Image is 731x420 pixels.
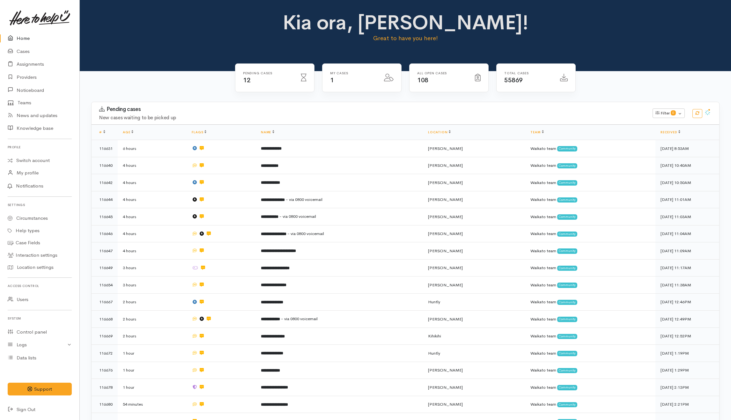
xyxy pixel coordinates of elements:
[655,345,719,362] td: [DATE] 1:19PM
[504,76,523,84] span: 55869
[428,385,463,390] span: [PERSON_NAME]
[92,362,118,379] td: 116676
[525,157,655,174] td: Waikato team
[661,130,680,134] a: Received
[118,174,187,191] td: 4 hours
[428,367,463,373] span: [PERSON_NAME]
[92,140,118,157] td: 116631
[118,328,187,345] td: 2 hours
[118,259,187,276] td: 3 hours
[557,214,577,219] span: Community
[655,140,719,157] td: [DATE] 8:53AM
[428,350,440,356] span: Huntly
[123,130,133,134] a: Age
[428,180,463,185] span: [PERSON_NAME]
[92,191,118,208] td: 116644
[118,345,187,362] td: 1 hour
[504,71,552,75] h6: Total cases
[428,130,451,134] a: Location
[428,231,463,236] span: [PERSON_NAME]
[557,402,577,407] span: Community
[8,201,72,209] h6: Settings
[243,71,293,75] h6: Pending cases
[286,197,322,202] span: - via 0800 voicemail
[655,396,719,413] td: [DATE] 2:21PM
[281,316,318,321] span: - via 0800 voicemail
[92,293,118,311] td: 116667
[557,368,577,373] span: Community
[530,130,543,134] a: Team
[92,396,118,413] td: 116680
[653,108,685,118] button: Filter0
[525,208,655,225] td: Waikato team
[99,130,105,134] a: #
[118,293,187,311] td: 2 hours
[525,328,655,345] td: Waikato team
[655,208,719,225] td: [DATE] 11:03AM
[557,283,577,288] span: Community
[557,266,577,271] span: Community
[92,311,118,328] td: 116668
[92,345,118,362] td: 116672
[417,71,467,75] h6: All Open cases
[557,163,577,168] span: Community
[525,311,655,328] td: Waikato team
[118,379,187,396] td: 1 hour
[250,11,561,34] h1: Kia ora, [PERSON_NAME]!
[428,163,463,168] span: [PERSON_NAME]
[557,146,577,151] span: Community
[525,345,655,362] td: Waikato team
[118,396,187,413] td: 54 minutes
[118,208,187,225] td: 4 hours
[655,242,719,260] td: [DATE] 11:09AM
[525,293,655,311] td: Waikato team
[655,225,719,242] td: [DATE] 11:04AM
[428,333,441,339] span: Kihikihi
[243,76,250,84] span: 12
[118,362,187,379] td: 1 hour
[525,396,655,413] td: Waikato team
[92,208,118,225] td: 116645
[92,225,118,242] td: 116646
[655,293,719,311] td: [DATE] 12:46PM
[428,402,463,407] span: [PERSON_NAME]
[557,334,577,339] span: Community
[428,299,440,305] span: Huntly
[525,225,655,242] td: Waikato team
[557,232,577,237] span: Community
[92,379,118,396] td: 116678
[118,276,187,294] td: 3 hours
[557,248,577,254] span: Community
[428,316,463,322] span: [PERSON_NAME]
[525,362,655,379] td: Waikato team
[557,180,577,185] span: Community
[655,362,719,379] td: [DATE] 1:29PM
[92,157,118,174] td: 116640
[92,328,118,345] td: 116669
[557,300,577,305] span: Community
[330,71,376,75] h6: My cases
[118,157,187,174] td: 4 hours
[192,130,206,134] a: Flags
[118,242,187,260] td: 4 hours
[557,197,577,203] span: Community
[655,259,719,276] td: [DATE] 11:17AM
[330,76,334,84] span: 1
[118,140,187,157] td: 6 hours
[250,34,561,43] p: Great to have you here!
[655,379,719,396] td: [DATE] 2:13PM
[525,276,655,294] td: Waikato team
[8,282,72,290] h6: Access control
[279,214,316,219] span: - via 0800 voicemail
[8,314,72,323] h6: System
[287,231,324,236] span: - via 0800 voicemail
[8,143,72,151] h6: Profile
[525,259,655,276] td: Waikato team
[428,248,463,254] span: [PERSON_NAME]
[118,225,187,242] td: 4 hours
[557,351,577,356] span: Community
[118,311,187,328] td: 2 hours
[428,282,463,288] span: [PERSON_NAME]
[655,311,719,328] td: [DATE] 12:49PM
[525,140,655,157] td: Waikato team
